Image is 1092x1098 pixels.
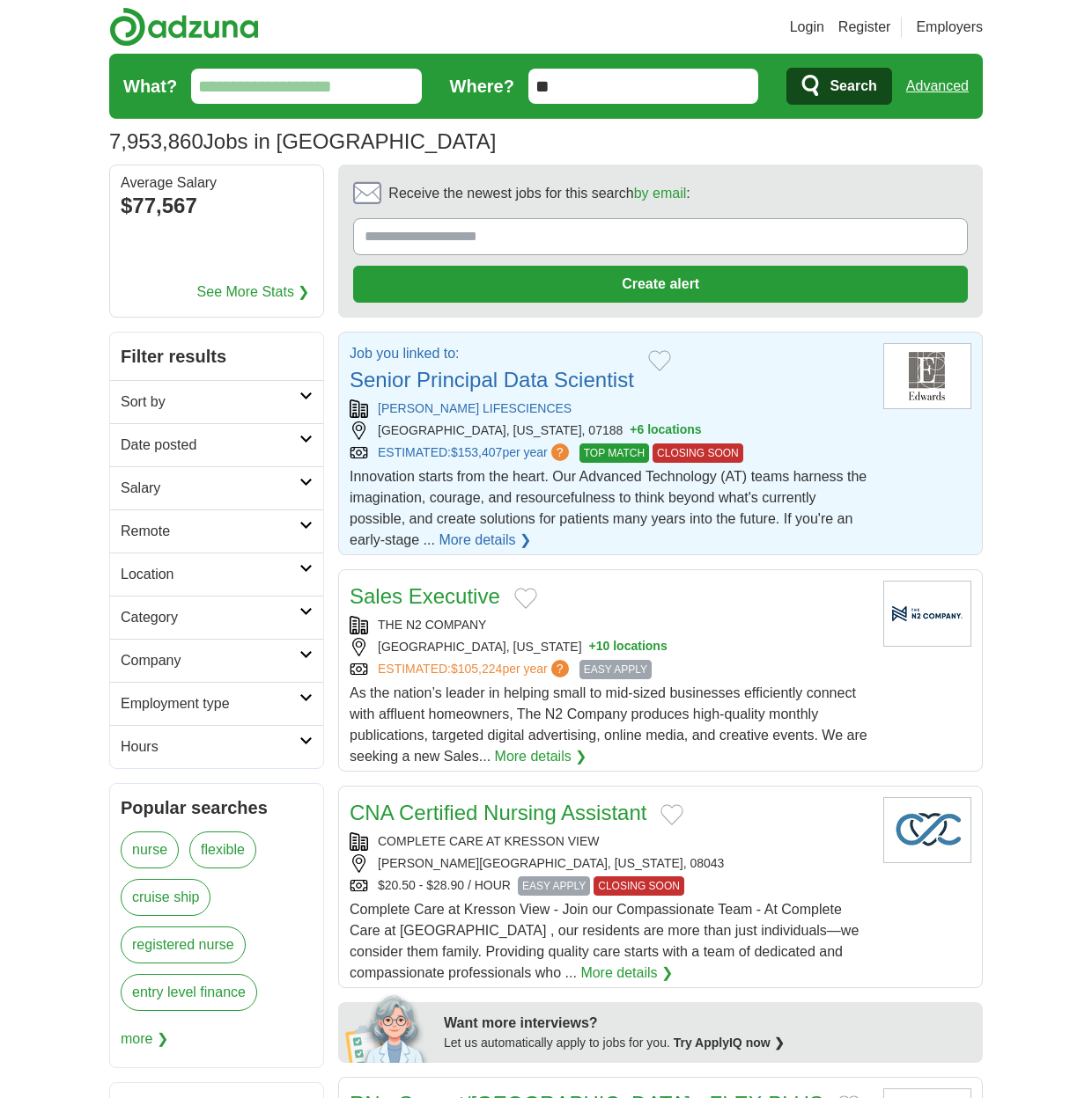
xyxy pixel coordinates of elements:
a: Advanced [906,69,969,104]
h2: Salary [121,478,299,499]
div: [GEOGRAPHIC_DATA], [US_STATE] [350,638,869,656]
span: CLOSING SOON [653,443,743,463]
a: entry level finance [121,974,257,1011]
button: Add to favorite jobs [648,350,671,371]
h2: Hours [121,736,299,758]
a: [PERSON_NAME] LIFESCIENCES [378,401,572,415]
img: Company logo [883,797,971,863]
button: Add to favorite jobs [660,804,683,825]
a: flexible [189,831,256,868]
div: COMPLETE CARE AT KRESSON VIEW [350,832,869,851]
span: Complete Care at Kresson View - Join our Compassionate Team - At Complete Care at [GEOGRAPHIC_DAT... [350,902,859,980]
a: Employment type [110,682,323,725]
div: $20.50 - $28.90 / HOUR [350,876,869,896]
span: TOP MATCH [579,443,649,463]
span: 7,953,860 [109,126,203,157]
div: $77,567 [121,190,313,222]
a: ESTIMATED:$105,224per year? [378,660,572,679]
h2: Company [121,650,299,671]
a: registered nurse [121,926,246,963]
a: Category [110,596,323,639]
span: Innovation starts from the heart. Our Advanced Technology (AT) teams harness the imagination, cou... [350,469,867,547]
div: Let us automatically apply to jobs for you. [444,1034,972,1052]
h2: Category [121,607,299,628]
div: [GEOGRAPHIC_DATA], [US_STATE], 07188 [350,421,869,440]
span: EASY APPLY [579,660,652,679]
a: Remote [110,509,323,553]
a: nurse [121,831,179,868]
a: Login [790,17,824,38]
h1: Jobs in [GEOGRAPHIC_DATA] [109,129,496,153]
a: More details ❯ [580,963,673,984]
div: Average Salary [121,176,313,190]
div: [PERSON_NAME][GEOGRAPHIC_DATA], [US_STATE], 08043 [350,854,869,873]
span: more ❯ [121,1021,168,1057]
label: Where? [450,73,514,99]
span: + [589,638,596,656]
h2: Filter results [110,333,323,380]
button: Create alert [353,266,968,303]
span: $105,224 [451,662,502,676]
span: EASY APPLY [518,876,590,896]
span: ? [551,660,569,677]
span: Search [830,69,876,104]
span: $153,407 [451,445,502,459]
a: Salary [110,466,323,509]
img: Edwards Lifesciences logo [883,343,971,409]
a: Sort by [110,380,323,423]
h2: Date posted [121,435,299,456]
a: Try ApplyIQ now ❯ [674,1036,785,1050]
a: Employers [916,17,983,38]
img: Company logo [883,581,971,647]
a: Sales Executive [350,584,500,608]
h2: Sort by [121,392,299,413]
span: As the nation’s leader in helping small to mid-sized businesses efficiently connect with affluent... [350,685,867,764]
h2: Popular searches [121,794,313,821]
a: More details ❯ [495,746,587,767]
button: +10 locations [589,638,668,656]
span: ? [551,443,569,461]
a: CNA Certified Nursing Assistant [350,801,646,824]
label: What? [123,73,177,99]
a: ESTIMATED:$153,407per year? [378,443,572,463]
span: CLOSING SOON [594,876,684,896]
button: +6 locations [630,421,701,440]
button: Search [786,68,891,105]
a: See More Stats ❯ [197,282,310,303]
img: Adzuna logo [109,7,259,47]
span: + [630,421,637,440]
h2: Location [121,564,299,585]
a: Date posted [110,423,323,466]
a: Register [838,17,891,38]
a: Senior Principal Data Scientist [350,368,634,392]
a: by email [634,186,687,201]
span: Receive the newest jobs for this search : [388,183,690,204]
img: apply-iq-scientist.png [345,992,431,1063]
button: Add to favorite jobs [514,588,537,609]
h2: Remote [121,521,299,542]
a: Company [110,639,323,682]
a: cruise ship [121,879,210,916]
div: THE N2 COMPANY [350,616,869,634]
div: Want more interviews? [444,1013,972,1034]
h2: Employment type [121,693,299,714]
a: Location [110,553,323,596]
a: More details ❯ [439,530,531,551]
a: Hours [110,725,323,768]
p: Job you linked to: [350,343,634,364]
